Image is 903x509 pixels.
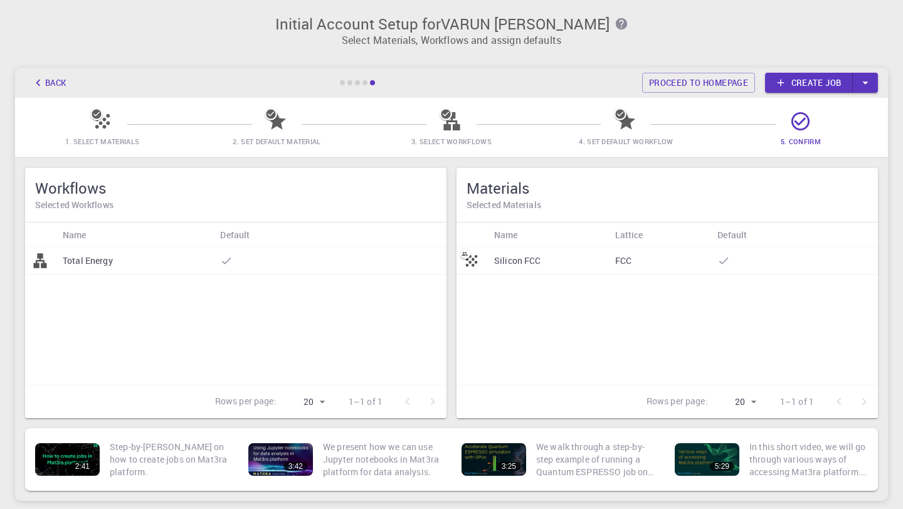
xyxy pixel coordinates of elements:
[63,255,113,267] p: Total Energy
[536,441,655,478] p: We walk through a step-by-step example of running a Quantum ESPRESSO job on a GPU enabled node. W...
[494,223,518,247] div: Name
[215,395,277,409] p: Rows per page:
[749,441,868,478] p: In this short video, we will go through various ways of accessing Mat3ra platform. There are thre...
[710,462,734,471] div: 5:29
[349,396,383,408] p: 1–1 of 1
[243,433,446,486] a: 3:42We present how we can use Jupyter notebooks in Mat3ra platform for data analysis.
[494,255,541,267] p: Silicon FCC
[23,33,880,48] p: Select Materials, Workflows and assign defaults
[467,178,868,198] h5: Materials
[65,137,139,146] span: 1. Select Materials
[615,223,643,247] div: Lattice
[711,223,816,247] div: Default
[467,198,868,212] h6: Selected Materials
[110,441,228,478] p: Step-by-[PERSON_NAME] on how to create jobs on Mat3ra platform.
[70,462,95,471] div: 2:41
[609,223,712,247] div: Lattice
[56,223,214,247] div: Name
[717,223,747,247] div: Default
[214,223,351,247] div: Default
[860,466,890,496] iframe: Intercom live chat
[35,178,436,198] h5: Workflows
[647,395,708,409] p: Rows per page:
[30,433,233,486] a: 2:41Step-by-[PERSON_NAME] on how to create jobs on Mat3ra platform.
[781,137,821,146] span: 5. Confirm
[642,73,755,93] a: Proceed to homepage
[488,223,609,247] div: Name
[25,223,56,247] div: Icon
[765,73,853,93] a: Create job
[233,137,320,146] span: 2. Set Default Material
[713,393,760,411] div: 20
[23,15,880,33] h3: Initial Account Setup for VARUN [PERSON_NAME]
[457,433,660,486] a: 3:25We walk through a step-by-step example of running a Quantum ESPRESSO job on a GPU enabled nod...
[323,441,441,478] p: We present how we can use Jupyter notebooks in Mat3ra platform for data analysis.
[63,223,87,247] div: Name
[220,223,250,247] div: Default
[615,255,631,267] p: FCC
[283,462,308,471] div: 3:42
[35,198,436,212] h6: Selected Workflows
[497,462,521,471] div: 3:25
[411,137,492,146] span: 3. Select Workflows
[25,73,73,93] button: Back
[579,137,673,146] span: 4. Set Default Workflow
[457,223,488,247] div: Icon
[282,393,329,411] div: 20
[780,396,814,408] p: 1–1 of 1
[670,433,873,486] a: 5:29In this short video, we will go through various ways of accessing Mat3ra platform. There are ...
